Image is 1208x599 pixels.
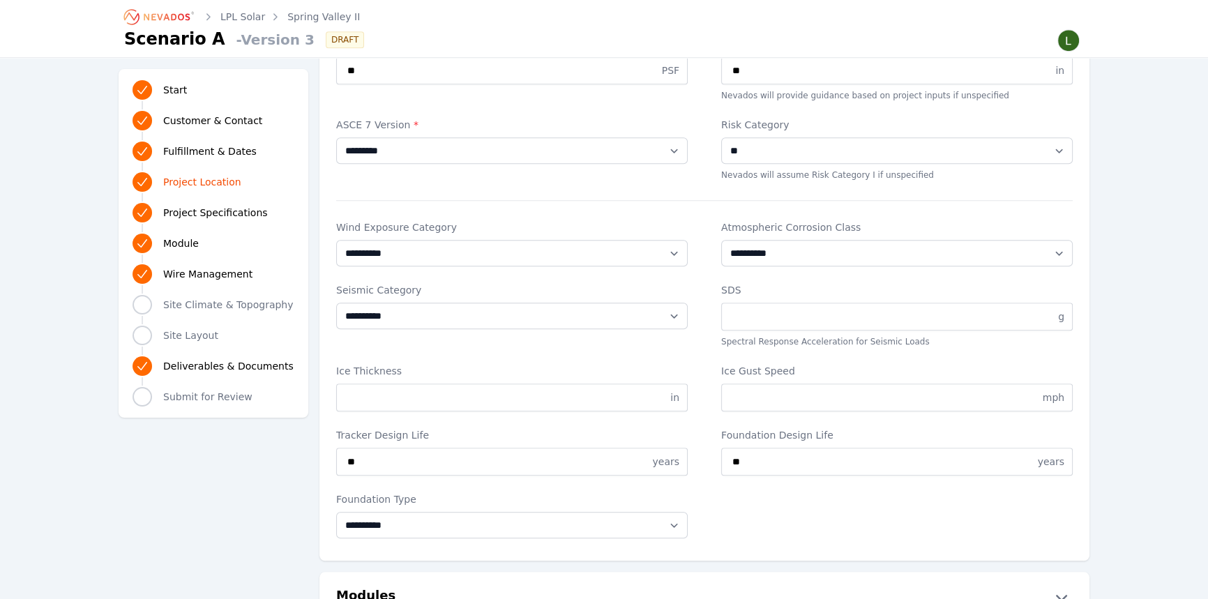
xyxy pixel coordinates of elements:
[287,10,360,24] a: Spring Valley II
[163,83,187,97] span: Start
[721,364,1073,378] label: Ice Gust Speed
[231,30,315,50] span: - Version 3
[336,428,688,442] label: Tracker Design Life
[721,90,1073,101] p: Nevados will provide guidance based on project inputs if unspecified
[163,328,218,342] span: Site Layout
[163,206,268,220] span: Project Specifications
[336,118,688,132] label: ASCE 7 Version
[336,220,688,234] label: Wind Exposure Category
[163,359,294,373] span: Deliverables & Documents
[336,492,688,506] label: Foundation Type
[163,298,293,312] span: Site Climate & Topography
[721,336,1073,347] p: Spectral Response Acceleration for Seismic Loads
[721,283,1073,297] label: SDS
[163,390,252,404] span: Submit for Review
[124,6,360,28] nav: Breadcrumb
[336,283,688,297] label: Seismic Category
[163,144,257,158] span: Fulfillment & Dates
[124,28,225,50] h1: Scenario A
[721,118,1073,132] label: Risk Category
[163,236,199,250] span: Module
[721,428,1073,442] label: Foundation Design Life
[721,220,1073,234] label: Atmospheric Corrosion Class
[163,175,241,189] span: Project Location
[721,169,1073,181] p: Nevados will assume Risk Category I if unspecified
[133,77,294,409] nav: Progress
[163,267,252,281] span: Wire Management
[336,364,688,378] label: Ice Thickness
[220,10,265,24] a: LPL Solar
[1057,29,1080,52] img: Lamar Washington
[163,114,262,128] span: Customer & Contact
[326,31,364,48] div: DRAFT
